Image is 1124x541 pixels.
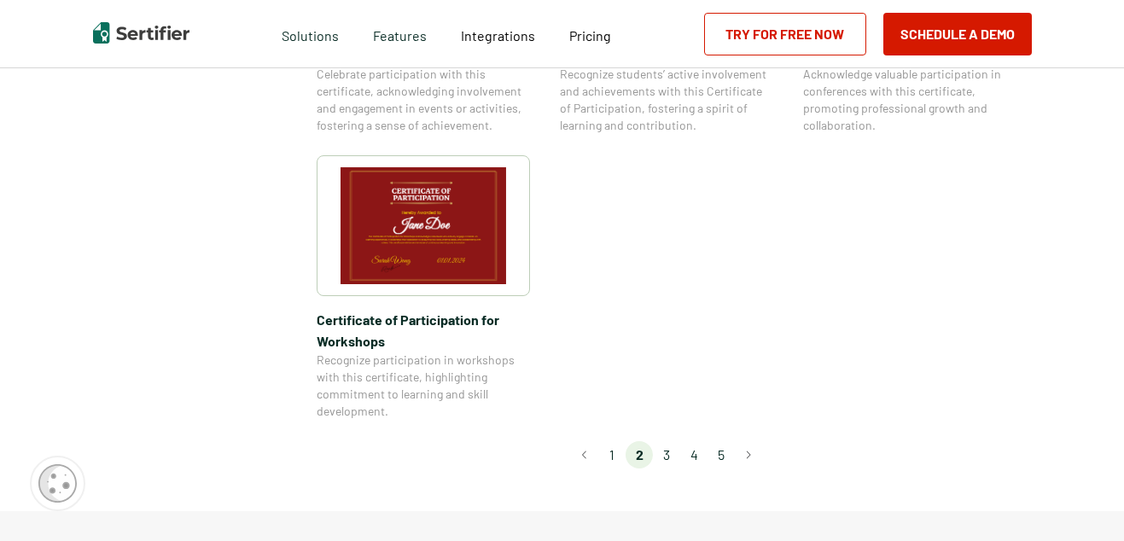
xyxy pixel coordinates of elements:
[626,441,653,468] li: page 2
[569,27,611,44] span: Pricing
[653,441,680,468] li: page 3
[93,22,189,44] img: Sertifier | Digital Credentialing Platform
[571,441,598,468] button: Go to previous page
[317,66,530,134] span: Celebrate participation with this certificate, acknowledging involvement and engagement in events...
[317,352,530,420] span: Recognize participation in workshops with this certificate, highlighting commitment to learning a...
[735,441,762,468] button: Go to next page
[317,309,530,352] span: Certificate of Participation​ for Workshops
[560,66,773,134] span: Recognize students’ active involvement and achievements with this Certificate of Participation, f...
[883,13,1032,55] button: Schedule a Demo
[373,23,427,44] span: Features
[680,441,708,468] li: page 4
[341,167,506,284] img: Certificate of Participation​ for Workshops
[569,23,611,44] a: Pricing
[803,66,1016,134] span: Acknowledge valuable participation in conferences with this certificate, promoting professional g...
[704,13,866,55] a: Try for Free Now
[598,441,626,468] li: page 1
[1039,459,1124,541] iframe: Chat Widget
[708,441,735,468] li: page 5
[282,23,339,44] span: Solutions
[317,155,530,420] a: Certificate of Participation​ for WorkshopsCertificate of Participation​ for WorkshopsRecognize p...
[38,464,77,503] img: Cookie Popup Icon
[461,23,535,44] a: Integrations
[461,27,535,44] span: Integrations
